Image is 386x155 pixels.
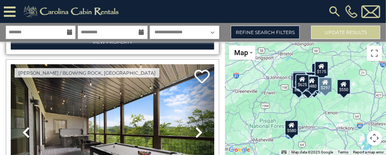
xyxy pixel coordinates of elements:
span: Map [234,49,248,57]
span: Map data ©2025 Google [291,150,333,154]
button: Map camera controls [367,131,382,146]
button: Keyboard shortcuts [281,150,287,155]
div: $349 [303,72,317,87]
button: Toggle fullscreen view [367,46,382,61]
div: $550 [337,79,351,95]
a: Report a map error [353,150,384,154]
button: Change map style [229,46,256,60]
a: [PHONE_NUMBER] [343,5,360,18]
div: $297 [319,77,332,93]
a: Open this area in Google Maps (opens a new window) [227,145,252,155]
div: $480 [305,76,319,91]
a: Refine Search Filters [231,26,300,39]
div: $580 [285,120,299,135]
a: Terms (opens in new tab) [338,150,348,154]
div: $125 [293,71,307,86]
img: Google [227,145,252,155]
button: Update Results [311,26,380,39]
div: $290 [291,73,305,88]
div: $175 [312,63,325,78]
div: $425 [292,72,306,88]
a: Add to favorites [194,69,210,85]
div: $625 [296,74,309,90]
img: Khaki-logo.png [20,4,125,19]
a: [PERSON_NAME] / Blowing Rock, [GEOGRAPHIC_DATA] [15,68,159,78]
a: View Property [11,34,214,50]
img: search-regular.svg [328,5,342,18]
div: $230 [291,75,305,90]
div: $175 [315,61,329,77]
